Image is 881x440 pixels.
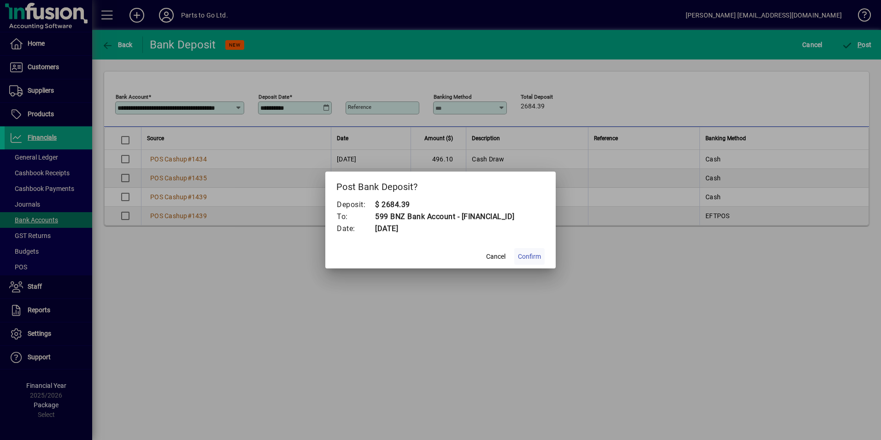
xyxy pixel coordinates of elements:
h2: Post Bank Deposit? [325,172,556,198]
td: 599 BNZ Bank Account - [FINANCIAL_ID] [375,211,515,223]
span: Confirm [518,252,541,262]
td: [DATE] [375,223,515,235]
td: To: [336,211,375,223]
td: $ 2684.39 [375,199,515,211]
button: Cancel [481,248,511,265]
td: Deposit: [336,199,375,211]
td: Date: [336,223,375,235]
span: Cancel [486,252,505,262]
button: Confirm [514,248,545,265]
